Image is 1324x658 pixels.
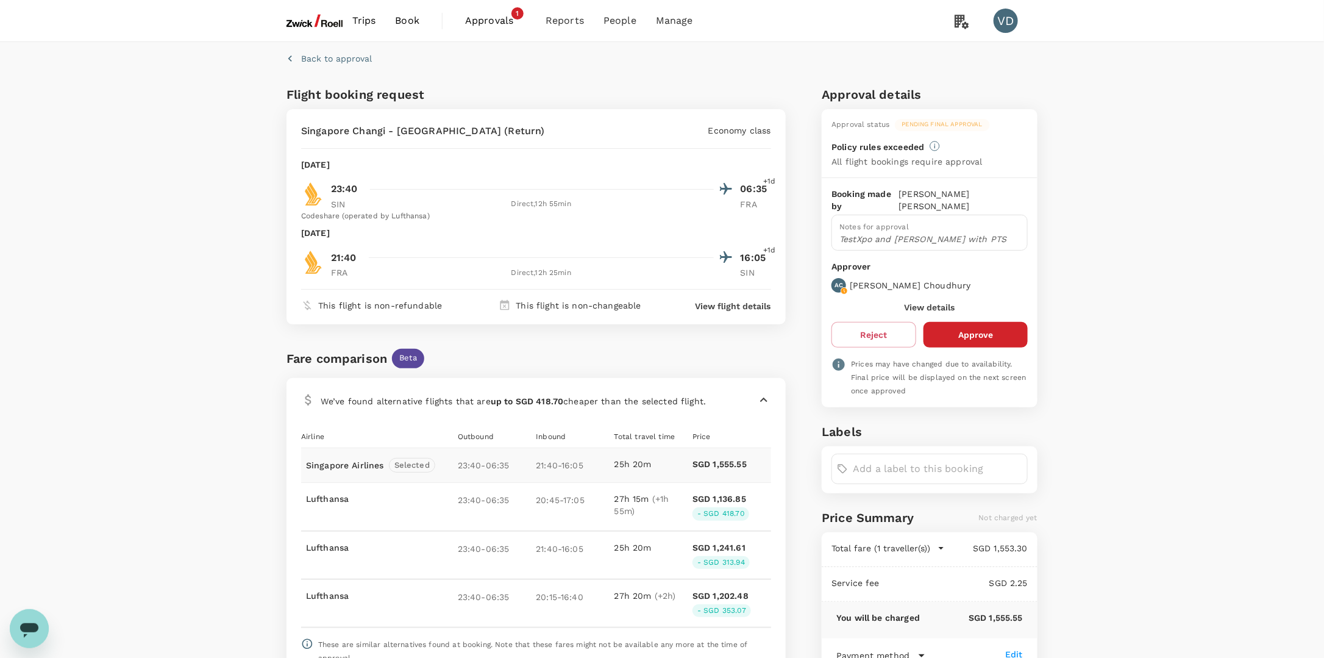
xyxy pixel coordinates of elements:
[331,182,358,196] p: 23:40
[306,590,458,602] p: Lufthansa
[614,590,688,602] p: 27h 20m
[831,141,924,153] p: Policy rules exceeded
[979,513,1037,522] span: Not charged yet
[287,85,533,104] h6: Flight booking request
[301,250,326,274] img: SQ
[392,352,424,364] span: Beta
[692,590,749,602] p: SGD 1,202.48
[614,432,675,441] span: Total travel time
[536,590,609,604] p: 20:15 - 16:40
[301,52,372,65] p: Back to approval
[287,349,387,368] div: Fare comparison
[603,13,636,28] span: People
[831,577,880,589] p: Service fee
[331,251,357,265] p: 21:40
[994,9,1018,33] div: VD
[692,458,771,470] p: SGD 1,555.55
[741,198,771,210] p: FRA
[835,281,843,290] p: AC
[306,493,458,505] p: Lufthansa
[614,542,688,554] p: 25h 20m
[905,302,955,312] button: View details
[536,458,614,472] p: 21:40 - 16:05
[850,279,970,291] p: [PERSON_NAME] Choudhury
[458,542,531,556] p: 23:40 - 06:35
[839,233,1020,245] p: TestXpo and [PERSON_NAME] with PTS
[516,299,641,312] p: This flight is non-changeable
[831,542,930,554] p: Total fare (1 traveller(s))
[692,493,746,505] p: SGD 1,136.85
[301,182,326,206] img: SQ
[369,267,714,279] div: Direct , 12h 25min
[741,251,771,265] p: 16:05
[924,322,1028,348] button: Approve
[318,299,442,312] p: This flight is non-refundable
[511,7,524,20] span: 1
[692,556,750,569] div: - SGD 313.94
[301,124,545,138] p: Singapore Changi - [GEOGRAPHIC_DATA] (Return)
[822,508,914,527] h6: Price Summary
[945,542,1028,554] p: SGD 1,553.30
[831,260,1028,273] p: Approver
[831,542,945,554] button: Total fare (1 traveller(s))
[458,493,531,507] p: 23:40 - 06:35
[331,266,361,279] p: FRA
[331,198,361,210] p: SIN
[831,156,982,168] p: All flight bookings require approval
[614,493,688,517] p: 27h 15m
[853,459,1022,479] input: Add a label to this booking
[10,609,49,648] iframe: Schaltfläche zum Öffnen des Messaging-Fensters
[301,432,324,441] span: Airline
[491,396,563,406] b: up to SGD 418.70
[692,542,746,554] p: SGD 1,241.61
[836,612,920,624] p: You will be charged
[458,432,494,441] span: Outbound
[880,577,1028,589] p: SGD 2.25
[692,507,749,520] div: - SGD 418.70
[851,360,1026,395] span: Prices may have changed due to availability. Final price will be displayed on the next screen onc...
[465,13,526,28] span: Approvals
[839,223,909,231] span: Notes for approval
[763,245,775,257] span: +1d
[696,300,771,312] button: View flight details
[920,612,1023,624] p: SGD 1,555.55
[536,542,609,556] p: 21:40 - 16:05
[822,85,1037,104] h6: Approval details
[692,432,711,441] span: Price
[301,227,330,239] p: [DATE]
[301,159,330,171] p: [DATE]
[287,7,343,34] img: ZwickRoell Pte. Ltd.
[546,13,584,28] span: Reports
[656,13,693,28] span: Manage
[306,459,384,471] p: Singapore Airlines
[895,120,990,129] span: Pending final approval
[306,542,458,554] p: Lufthansa
[692,604,751,617] div: - SGD 353.07
[458,458,536,472] p: 23:40 - 06:35
[390,460,435,471] span: Selected
[536,493,609,507] p: 20:45 - 17:05
[287,52,372,65] button: Back to approval
[822,422,1037,442] h6: Labels
[301,210,771,223] div: Codeshare (operated by Lufthansa)
[369,198,714,210] div: Direct , 12h 55min
[614,458,692,470] p: 25h 20m
[741,266,771,279] p: SIN
[899,188,1028,212] p: [PERSON_NAME] [PERSON_NAME]
[741,182,771,196] p: 06:35
[321,395,706,407] p: We’ve found alternative flights that are cheaper than the selected flight.
[831,188,899,212] p: Booking made by
[352,13,376,28] span: Trips
[655,591,676,601] span: ( +2h )
[708,124,771,137] p: Economy class
[831,119,889,131] div: Approval status
[831,322,916,348] button: Reject
[395,13,419,28] span: Book
[763,176,775,188] span: +1d
[458,590,531,604] p: 23:40 - 06:35
[536,432,566,441] span: Inbound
